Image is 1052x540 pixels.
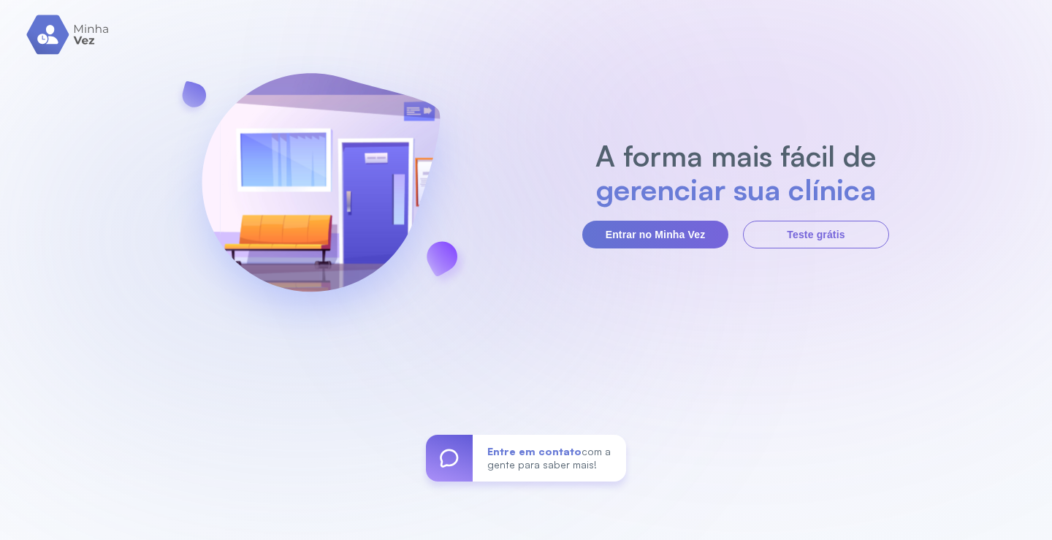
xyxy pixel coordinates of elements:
[163,34,479,352] img: banner-login.svg
[487,445,582,457] span: Entre em contato
[588,139,884,172] h2: A forma mais fácil de
[582,221,728,248] button: Entrar no Minha Vez
[743,221,889,248] button: Teste grátis
[588,172,884,206] h2: gerenciar sua clínica
[426,435,626,482] a: Entre em contatocom a gente para saber mais!
[473,435,626,482] div: com a gente para saber mais!
[26,15,110,55] img: logo.svg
